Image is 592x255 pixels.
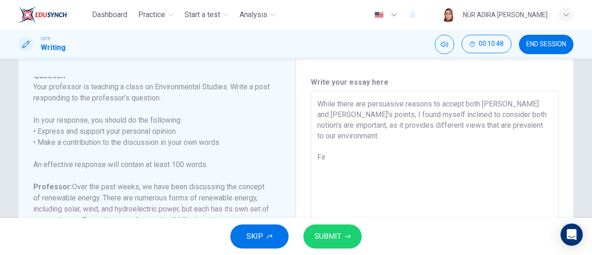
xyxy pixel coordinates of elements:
[311,77,559,88] h6: Write your essay here
[135,6,177,23] button: Practice
[526,41,566,48] span: END SESSION
[463,9,548,20] div: NUR ADIRA [PERSON_NAME]
[18,6,67,24] img: EduSynch logo
[479,40,504,48] span: 00:10:48
[240,9,267,20] span: Analysis
[88,6,131,23] button: Dashboard
[462,35,512,53] button: 00:10:48
[230,224,289,249] button: SKIP
[33,115,270,148] h6: In your response, you should do the following: • Express and support your personal opinion • Make...
[33,159,270,170] h6: An effective response will contain at least 100 words.
[41,36,50,42] span: CEFR
[41,42,66,53] h1: Writing
[247,230,263,243] span: SKIP
[181,6,232,23] button: Start a test
[435,35,454,54] div: Mute
[462,35,512,54] div: Hide
[185,9,220,20] span: Start a test
[373,12,385,19] img: en
[441,7,456,22] img: Profile picture
[314,230,341,243] span: SUBMIT
[92,9,127,20] span: Dashboard
[18,6,88,24] a: EduSynch logo
[236,6,279,23] button: Analysis
[33,182,72,191] b: Professor:
[138,9,165,20] span: Practice
[561,224,583,246] div: Open Intercom Messenger
[519,35,573,54] button: END SESSION
[33,81,270,104] h6: Your professor is teaching a class on Environmental Studies. Write a post responding to the profe...
[303,224,362,249] button: SUBMIT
